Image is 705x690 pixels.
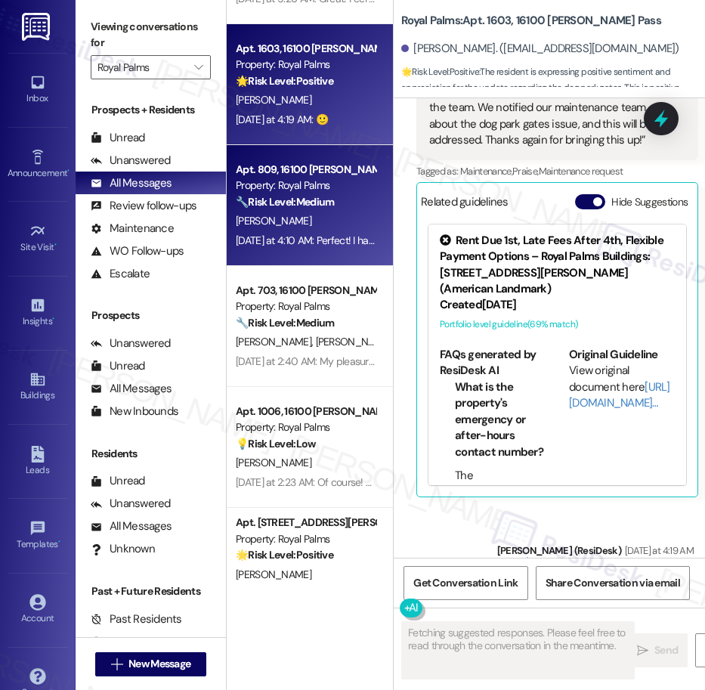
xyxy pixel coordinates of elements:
div: Future Residents [91,634,193,650]
div: Property: Royal Palms [236,178,376,193]
a: Account [8,589,68,630]
div: WO Follow-ups [91,243,184,259]
span: [PERSON_NAME] [236,214,311,227]
li: What is the property's emergency or after-hours contact number? [455,379,546,460]
div: Portfolio level guideline ( 69 % match) [440,317,675,333]
div: Unread [91,358,145,374]
div: [DATE] at 4:19 AM [621,543,694,558]
div: [DATE] at 2:23 AM: Of course! Enjoy the rest of your day! [236,475,480,489]
a: Buildings [8,367,68,407]
div: Prospects [76,308,226,323]
span: Maintenance , [460,165,512,178]
div: Unread [91,130,145,146]
button: Share Conversation via email [536,566,690,600]
button: Send [627,633,688,667]
div: Past Residents [91,611,182,627]
div: Unanswered [91,336,171,351]
a: Insights • [8,292,68,333]
span: Share Conversation via email [546,575,680,591]
b: Original Guideline [569,347,658,362]
span: • [54,240,57,250]
div: New Inbounds [91,404,178,419]
div: Tagged as: [416,160,698,182]
div: Created [DATE] [440,297,675,313]
textarea: Fetching suggested responses. Please feel free to read through the conversation in the meantime. [402,622,634,679]
div: Apt. 703, 16100 [PERSON_NAME] Pass [236,283,376,299]
strong: 🌟 Risk Level: Positive [236,548,333,562]
b: Royal Palms: Apt. 1603, 16100 [PERSON_NAME] Pass [401,13,661,29]
span: • [52,314,54,324]
div: Apt. 1603, 16100 [PERSON_NAME] Pass [236,41,376,57]
b: FAQs generated by ResiDesk AI [440,347,536,378]
div: All Messages [91,175,172,191]
div: Property: Royal Palms [236,531,376,547]
a: Inbox [8,70,68,110]
span: Praise , [512,165,538,178]
div: Escalate [91,266,150,282]
div: All Messages [91,518,172,534]
span: [PERSON_NAME] [316,335,391,348]
li: The emergency/after-hours number for Royal Palms is [PHONE_NUMBER]. [455,468,546,549]
span: [PERSON_NAME] [236,568,311,581]
div: Unanswered [91,153,171,169]
strong: 🔧 Risk Level: Medium [236,195,334,209]
div: Prospects + Residents [76,102,226,118]
div: All Messages [91,381,172,397]
label: Viewing conversations for [91,15,211,55]
input: All communities [97,55,187,79]
strong: 🌟 Risk Level: Positive [236,74,333,88]
div: Unread [91,473,145,489]
span: [PERSON_NAME] [236,93,311,107]
div: [DATE] at 2:40 AM: My pleasure! [236,354,376,368]
div: View original document here [569,363,675,411]
a: Site Visit • [8,218,68,259]
i:  [637,645,648,657]
div: Property: Royal Palms [236,419,376,435]
a: Templates • [8,515,68,556]
strong: 🌟 Risk Level: Positive [401,66,479,78]
div: Unknown [91,541,155,557]
i:  [111,658,122,670]
span: Send [654,642,678,658]
strong: 🔧 Risk Level: Medium [236,316,334,330]
a: Leads [8,441,68,482]
div: Property: Royal Palms [236,57,376,73]
div: Apt. 1006, 16100 [PERSON_NAME] Pass [236,404,376,419]
div: Apt. [STREET_ADDRESS][PERSON_NAME] [236,515,376,531]
div: Related guidelines [421,194,509,216]
div: Past + Future Residents [76,583,226,599]
span: • [67,166,70,176]
div: Maintenance [91,221,174,237]
div: [PERSON_NAME] (ResiDesk) [497,543,694,564]
button: Get Conversation Link [404,566,527,600]
strong: 💡 Risk Level: Low [236,437,316,450]
span: [PERSON_NAME] [236,456,311,469]
div: Property: Royal Palms [236,299,376,314]
div: [PERSON_NAME]. ([EMAIL_ADDRESS][DOMAIN_NAME]) [401,41,679,57]
span: New Message [128,656,190,672]
div: Loved “[PERSON_NAME] (Royal Palms): Hi [PERSON_NAME], I received a quick update from the team. We... [429,68,674,149]
label: Hide Suggestions [611,194,688,210]
div: Rent Due 1st, Late Fees After 4th, Flexible Payment Options – Royal Palms Buildings: [STREET_ADDR... [440,233,675,298]
span: • [58,537,60,547]
div: Residents [76,446,226,462]
span: Get Conversation Link [413,575,518,591]
div: Unanswered [91,496,171,512]
div: Review follow-ups [91,198,196,214]
span: Maintenance request [539,165,623,178]
a: [URL][DOMAIN_NAME]… [569,379,670,410]
div: [DATE] at 4:19 AM: 🙂 [236,113,328,126]
button: New Message [95,652,207,676]
img: ResiDesk Logo [22,13,53,41]
span: : The resident is expressing positive sentiment and appreciation for the update regarding the dog... [401,64,705,113]
i:  [194,61,203,73]
div: Apt. 809, 16100 [PERSON_NAME] Pass [236,162,376,178]
span: [PERSON_NAME] [236,335,316,348]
